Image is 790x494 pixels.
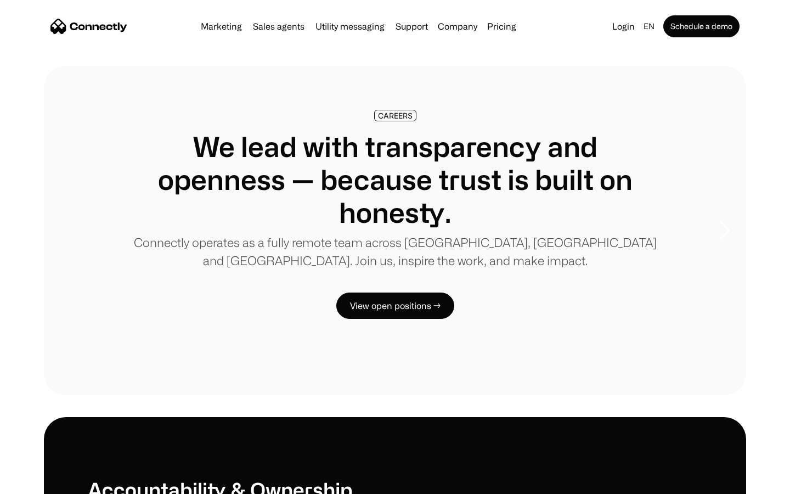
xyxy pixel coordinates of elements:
div: en [644,19,654,34]
a: home [50,18,127,35]
a: Login [608,19,639,34]
h1: We lead with transparency and openness — because trust is built on honesty. [132,130,658,229]
a: Schedule a demo [663,15,740,37]
p: Connectly operates as a fully remote team across [GEOGRAPHIC_DATA], [GEOGRAPHIC_DATA] and [GEOGRA... [132,233,658,270]
aside: Language selected: English [11,474,66,490]
a: Marketing [196,22,246,31]
div: carousel [44,66,746,395]
ul: Language list [22,475,66,490]
div: next slide [702,176,746,285]
div: Company [435,19,481,34]
div: 1 of 8 [44,66,746,395]
div: en [639,19,661,34]
a: Support [391,22,432,31]
a: Utility messaging [311,22,389,31]
div: CAREERS [378,111,413,120]
div: Company [438,19,477,34]
a: View open positions → [336,293,454,319]
a: Sales agents [249,22,309,31]
a: Pricing [483,22,521,31]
